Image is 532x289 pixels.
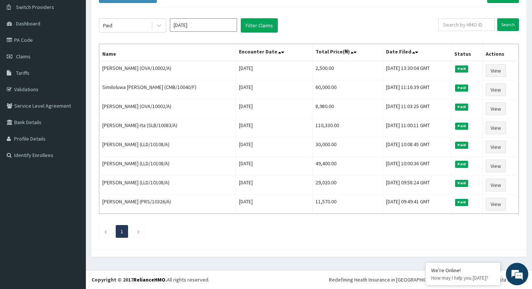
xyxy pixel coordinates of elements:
[16,70,29,76] span: Tariffs
[383,99,451,119] td: [DATE] 11:03:25 GMT
[236,157,312,176] td: [DATE]
[99,80,236,99] td: Similoluwa [PERSON_NAME] (CMB/10040/F)
[431,267,495,274] div: We're Online!
[312,44,383,61] th: Total Price(₦)
[383,138,451,157] td: [DATE] 10:08:45 GMT
[86,270,532,289] footer: All rights reserved.
[39,42,125,52] div: Chat with us now
[99,138,236,157] td: [PERSON_NAME] (LLD/10108/A)
[383,44,451,61] th: Date Filed
[4,204,142,230] textarea: Type your message and hit 'Enter'
[16,4,54,10] span: Switch Providers
[455,142,469,148] span: Paid
[104,228,107,235] a: Previous page
[486,83,506,96] a: View
[137,228,140,235] a: Next page
[455,84,469,91] span: Paid
[312,157,383,176] td: 49,400.00
[236,138,312,157] td: [DATE]
[455,123,469,129] span: Paid
[383,80,451,99] td: [DATE] 11:16:39 GMT
[236,176,312,195] td: [DATE]
[431,275,495,281] p: How may I help you today?
[486,141,506,153] a: View
[383,157,451,176] td: [DATE] 10:00:36 GMT
[99,119,236,138] td: [PERSON_NAME]-Ita (SLB/10083/A)
[451,44,482,61] th: Status
[455,104,469,110] span: Paid
[312,80,383,99] td: 60,000.00
[455,199,469,206] span: Paid
[486,179,506,191] a: View
[170,18,237,32] input: Select Month and Year
[16,53,31,60] span: Claims
[383,119,451,138] td: [DATE] 11:00:11 GMT
[455,161,469,167] span: Paid
[312,61,383,80] td: 2,500.00
[99,195,236,214] td: [PERSON_NAME] (PRS/10326/A)
[312,138,383,157] td: 30,000.00
[497,18,519,31] input: Search
[312,176,383,195] td: 29,020.00
[14,37,30,56] img: d_794563401_company_1708531726252_794563401
[99,61,236,80] td: [PERSON_NAME] (OVA/10002/A)
[103,22,112,29] div: Paid
[122,4,140,22] div: Minimize live chat window
[455,180,469,187] span: Paid
[43,94,103,170] span: We're online!
[236,44,312,61] th: Encounter Date
[455,65,469,72] span: Paid
[236,80,312,99] td: [DATE]
[329,276,526,283] div: Redefining Heath Insurance in [GEOGRAPHIC_DATA] using Telemedicine and Data Science!
[99,44,236,61] th: Name
[312,99,383,119] td: 8,980.00
[312,119,383,138] td: 110,330.00
[236,119,312,138] td: [DATE]
[438,18,495,31] input: Search by HMO ID
[133,276,165,283] a: RelianceHMO
[121,228,123,235] a: Page 1 is your current page
[383,176,451,195] td: [DATE] 09:58:24 GMT
[486,122,506,134] a: View
[16,20,40,27] span: Dashboard
[236,61,312,80] td: [DATE]
[99,99,236,119] td: [PERSON_NAME] (OVA/10002/A)
[99,176,236,195] td: [PERSON_NAME] (LLD/10108/A)
[312,195,383,214] td: 11,570.00
[486,160,506,172] a: View
[236,195,312,214] td: [DATE]
[99,157,236,176] td: [PERSON_NAME] (LLD/10108/A)
[241,18,278,33] button: Filter Claims
[383,195,451,214] td: [DATE] 09:49:41 GMT
[483,44,519,61] th: Actions
[91,276,167,283] strong: Copyright © 2017 .
[486,198,506,210] a: View
[383,61,451,80] td: [DATE] 13:30:04 GMT
[486,102,506,115] a: View
[486,64,506,77] a: View
[236,99,312,119] td: [DATE]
